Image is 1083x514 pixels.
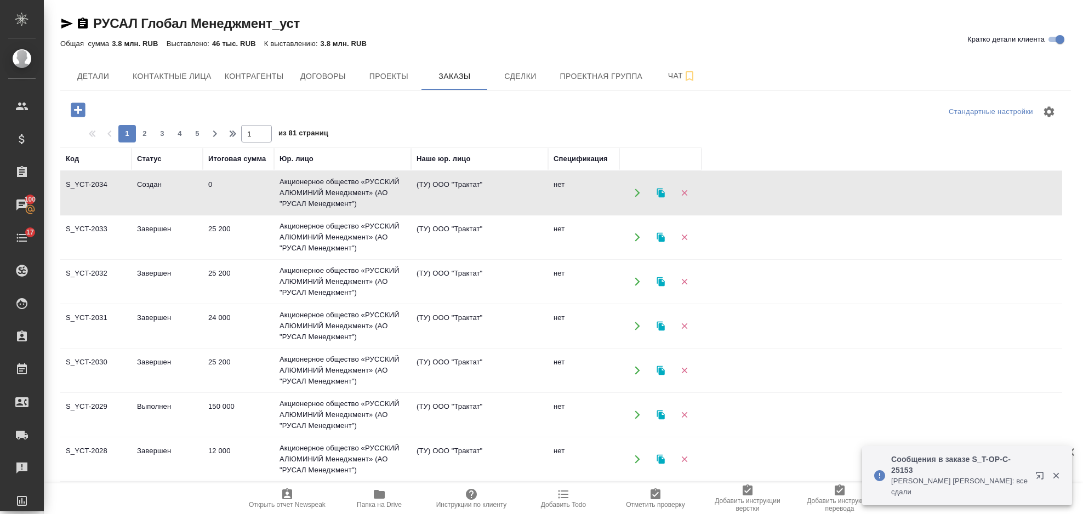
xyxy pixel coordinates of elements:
[225,70,284,83] span: Контрагенты
[171,128,189,139] span: 4
[274,437,411,481] td: Акционерное общество «РУССКИЙ АЛЮМИНИЙ Менеджмент» (АО "РУСАЛ Менеджмент")
[333,483,425,514] button: Папка на Drive
[411,218,548,256] td: (ТУ) ООО "Трактат"
[66,153,79,164] div: Код
[321,39,375,48] p: 3.8 млн. RUB
[278,127,328,142] span: из 81 страниц
[649,359,672,382] button: Клонировать
[967,34,1045,45] span: Кратко детали клиента
[649,404,672,426] button: Клонировать
[249,501,326,509] span: Открыть отчет Newspeak
[203,307,274,345] td: 24 000
[673,359,696,382] button: Удалить
[708,497,787,512] span: Добавить инструкции верстки
[626,359,648,382] button: Открыть
[649,182,672,204] button: Клонировать
[264,39,321,48] p: К выставлению:
[794,483,886,514] button: Добавить инструкции перевода
[132,218,203,256] td: Завершен
[203,440,274,478] td: 12 000
[133,70,212,83] span: Контактные лица
[76,17,89,30] button: Скопировать ссылку
[60,440,132,478] td: S_YCT-2028
[411,174,548,212] td: (ТУ) ООО "Трактат"
[274,260,411,304] td: Акционерное общество «РУССКИЙ АЛЮМИНИЙ Менеджмент» (АО "РУСАЛ Менеджмент")
[411,396,548,434] td: (ТУ) ООО "Трактат"
[560,70,642,83] span: Проектная группа
[649,226,672,249] button: Клонировать
[132,440,203,478] td: Завершен
[946,104,1036,121] div: split button
[891,454,1028,476] p: Сообщения в заказе S_T-OP-C-25153
[132,174,203,212] td: Создан
[800,497,879,512] span: Добавить инструкции перевода
[60,396,132,434] td: S_YCT-2029
[93,16,300,31] a: РУСАЛ Глобал Менеджмент_уст
[112,39,166,48] p: 3.8 млн. RUB
[20,227,41,238] span: 17
[132,262,203,301] td: Завершен
[673,182,696,204] button: Удалить
[203,262,274,301] td: 25 200
[208,153,266,164] div: Итоговая сумма
[411,262,548,301] td: (ТУ) ООО "Трактат"
[167,39,212,48] p: Выставлено:
[548,307,619,345] td: нет
[411,307,548,345] td: (ТУ) ООО "Трактат"
[362,70,415,83] span: Проекты
[425,483,517,514] button: Инструкции по клиенту
[60,39,112,48] p: Общая сумма
[60,218,132,256] td: S_YCT-2033
[626,404,648,426] button: Открыть
[63,99,93,121] button: Добавить проект
[609,483,702,514] button: Отметить проверку
[428,70,481,83] span: Заказы
[548,218,619,256] td: нет
[417,153,471,164] div: Наше юр. лицо
[153,125,171,142] button: 3
[153,128,171,139] span: 3
[411,351,548,390] td: (ТУ) ООО "Трактат"
[274,304,411,348] td: Акционерное общество «РУССКИЙ АЛЮМИНИЙ Менеджмент» (АО "РУСАЛ Менеджмент")
[297,70,349,83] span: Договоры
[656,69,708,83] span: Чат
[673,226,696,249] button: Удалить
[274,171,411,215] td: Акционерное общество «РУССКИЙ АЛЮМИНИЙ Менеджмент» (АО "РУСАЛ Менеджмент")
[274,215,411,259] td: Акционерное общество «РУССКИЙ АЛЮМИНИЙ Менеджмент» (АО "РУСАЛ Менеджмент")
[18,194,43,205] span: 100
[1045,471,1067,481] button: Закрыть
[60,174,132,212] td: S_YCT-2034
[626,182,648,204] button: Открыть
[891,476,1028,498] p: [PERSON_NAME] [PERSON_NAME]: все сдали
[517,483,609,514] button: Добавить Todo
[673,448,696,471] button: Удалить
[411,440,548,478] td: (ТУ) ООО "Трактат"
[626,501,685,509] span: Отметить проверку
[673,404,696,426] button: Удалить
[274,393,411,437] td: Акционерное общество «РУССКИЙ АЛЮМИНИЙ Менеджмент» (АО "РУСАЛ Менеджмент")
[280,153,314,164] div: Юр. лицо
[189,125,206,142] button: 5
[132,351,203,390] td: Завершен
[626,271,648,293] button: Открыть
[649,315,672,338] button: Клонировать
[136,125,153,142] button: 2
[673,271,696,293] button: Удалить
[136,128,153,139] span: 2
[1029,465,1055,491] button: Открыть в новой вкладке
[649,448,672,471] button: Клонировать
[548,351,619,390] td: нет
[203,174,274,212] td: 0
[3,224,41,252] a: 17
[67,70,119,83] span: Детали
[132,307,203,345] td: Завершен
[649,271,672,293] button: Клонировать
[132,396,203,434] td: Выполнен
[357,501,402,509] span: Папка на Drive
[3,191,41,219] a: 100
[673,315,696,338] button: Удалить
[212,39,264,48] p: 46 тыс. RUB
[241,483,333,514] button: Открыть отчет Newspeak
[274,349,411,392] td: Акционерное общество «РУССКИЙ АЛЮМИНИЙ Менеджмент» (АО "РУСАЛ Менеджмент")
[60,262,132,301] td: S_YCT-2032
